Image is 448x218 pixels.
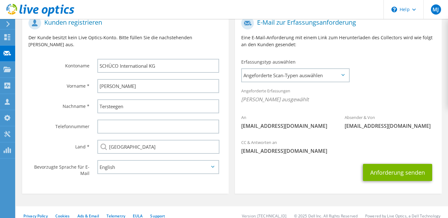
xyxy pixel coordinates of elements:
button: Anforderung senden [363,164,432,181]
div: CC & Antworten an [235,136,441,158]
span: [PERSON_NAME] ausgewählt [241,96,435,103]
label: Vorname * [28,79,89,89]
p: Der Kunde besitzt kein Live Optics-Konto. Bitte füllen Sie die nachstehenden [PERSON_NAME] aus. [28,34,222,48]
label: Bevorzugte Sprache für E-Mail [28,160,89,177]
div: Angeforderte Erfassungen [235,84,441,108]
div: Absender & Von [338,111,442,133]
label: Land * [28,140,89,150]
h1: E-Mail zur Erfassungsanforderung [241,17,432,29]
svg: \n [391,7,397,12]
label: Nachname * [28,99,89,109]
p: Eine E-Mail-Anforderung mit einem Link zum Herunterladen des Collectors wird wie folgt an den Kun... [241,34,435,48]
span: [EMAIL_ADDRESS][DOMAIN_NAME] [241,147,435,154]
span: [EMAIL_ADDRESS][DOMAIN_NAME] [345,122,435,129]
span: [EMAIL_ADDRESS][DOMAIN_NAME] [241,122,332,129]
div: An [235,111,338,133]
label: Kontoname [28,59,89,69]
label: Telefonnummer [28,120,89,130]
h1: Kunden registrieren [28,17,219,29]
span: MJ [431,4,441,15]
label: Erfassungstyp auswählen [241,59,296,65]
span: Angeforderte Scan-Typen auswählen [242,69,349,82]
